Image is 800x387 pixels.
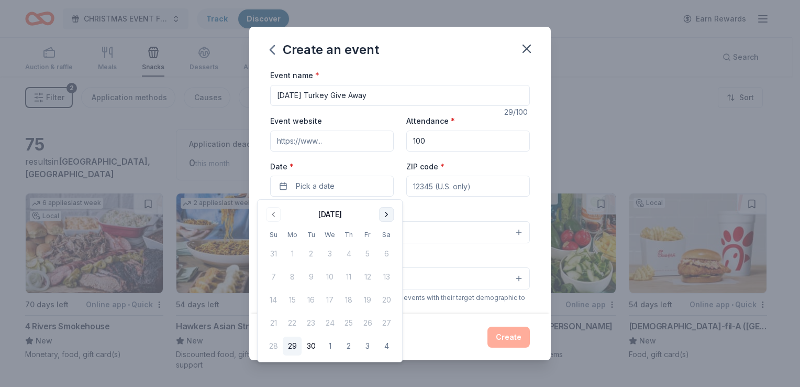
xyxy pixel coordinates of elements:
div: Create an event [270,41,379,58]
label: Event website [270,116,322,126]
button: Pick a date [270,176,394,197]
button: 3 [358,337,377,356]
th: Sunday [264,229,283,240]
th: Saturday [377,229,396,240]
th: Wednesday [320,229,339,240]
button: 4 [377,337,396,356]
label: Date [270,162,394,172]
button: Go to next month [379,207,394,222]
span: Pick a date [296,180,335,192]
label: ZIP code [406,162,445,172]
label: Event name [270,70,319,81]
input: 20 [406,131,530,152]
button: Go to previous month [266,207,281,222]
button: 2 [339,337,358,356]
div: [DATE] [318,208,342,221]
button: 29 [283,337,302,356]
input: 12345 (U.S. only) [406,176,530,197]
label: Attendance [406,116,455,126]
div: 29 /100 [504,106,530,119]
input: https://www... [270,131,394,152]
th: Tuesday [302,229,320,240]
th: Friday [358,229,377,240]
button: 30 [302,337,320,356]
th: Thursday [339,229,358,240]
th: Monday [283,229,302,240]
input: Spring Fundraiser [270,85,530,106]
button: 1 [320,337,339,356]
